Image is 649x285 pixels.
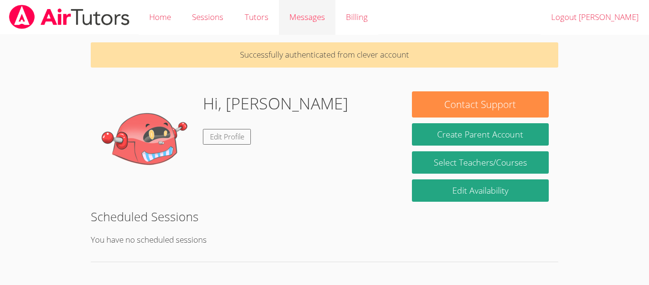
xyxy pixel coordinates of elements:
[100,91,195,187] img: default.png
[8,5,131,29] img: airtutors_banner-c4298cdbf04f3fff15de1276eac7730deb9818008684d7c2e4769d2f7ddbe033.png
[412,123,549,146] button: Create Parent Account
[203,129,251,145] a: Edit Profile
[412,91,549,118] button: Contact Support
[412,151,549,174] a: Select Teachers/Courses
[412,179,549,202] a: Edit Availability
[91,233,558,247] p: You have no scheduled sessions
[289,11,325,22] span: Messages
[91,42,558,68] p: Successfully authenticated from clever account
[91,207,558,226] h2: Scheduled Sessions
[203,91,348,116] h1: Hi, [PERSON_NAME]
